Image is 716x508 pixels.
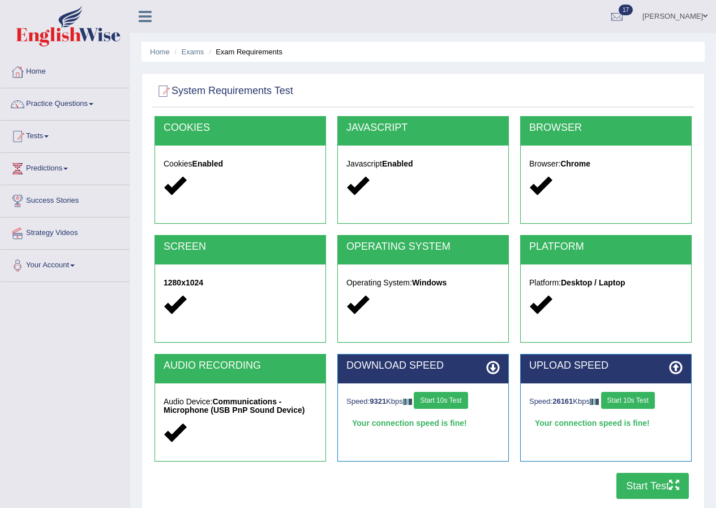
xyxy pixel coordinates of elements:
[346,415,500,432] div: Your connection speed is fine!
[164,241,317,253] h2: SCREEN
[346,122,500,134] h2: JAVASCRIPT
[1,121,130,149] a: Tests
[1,185,130,214] a: Success Stories
[182,48,204,56] a: Exams
[529,392,683,412] div: Speed: Kbps
[346,241,500,253] h2: OPERATING SYSTEM
[529,360,683,372] h2: UPLOAD SPEED
[346,279,500,287] h5: Operating System:
[412,278,447,287] strong: Windows
[1,153,130,181] a: Predictions
[1,217,130,246] a: Strategy Videos
[346,392,500,412] div: Speed: Kbps
[1,88,130,117] a: Practice Questions
[529,415,683,432] div: Your connection speed is fine!
[346,160,500,168] h5: Javascript
[552,397,573,405] strong: 26161
[192,159,223,168] strong: Enabled
[590,399,599,405] img: ajax-loader-fb-connection.gif
[560,159,590,168] strong: Chrome
[164,278,203,287] strong: 1280x1024
[414,392,468,409] button: Start 10s Test
[529,160,683,168] h5: Browser:
[529,279,683,287] h5: Platform:
[1,56,130,84] a: Home
[206,46,282,57] li: Exam Requirements
[529,241,683,253] h2: PLATFORM
[164,398,317,415] h5: Audio Device:
[403,399,412,405] img: ajax-loader-fb-connection.gif
[164,360,317,372] h2: AUDIO RECORDING
[619,5,633,15] span: 17
[164,160,317,168] h5: Cookies
[601,392,655,409] button: Start 10s Test
[616,473,689,499] button: Start Test
[155,83,293,100] h2: System Requirements Test
[370,397,386,405] strong: 9321
[150,48,170,56] a: Home
[529,122,683,134] h2: BROWSER
[346,360,500,372] h2: DOWNLOAD SPEED
[1,250,130,278] a: Your Account
[382,159,413,168] strong: Enabled
[561,278,625,287] strong: Desktop / Laptop
[164,122,317,134] h2: COOKIES
[164,397,305,415] strong: Communications - Microphone (USB PnP Sound Device)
